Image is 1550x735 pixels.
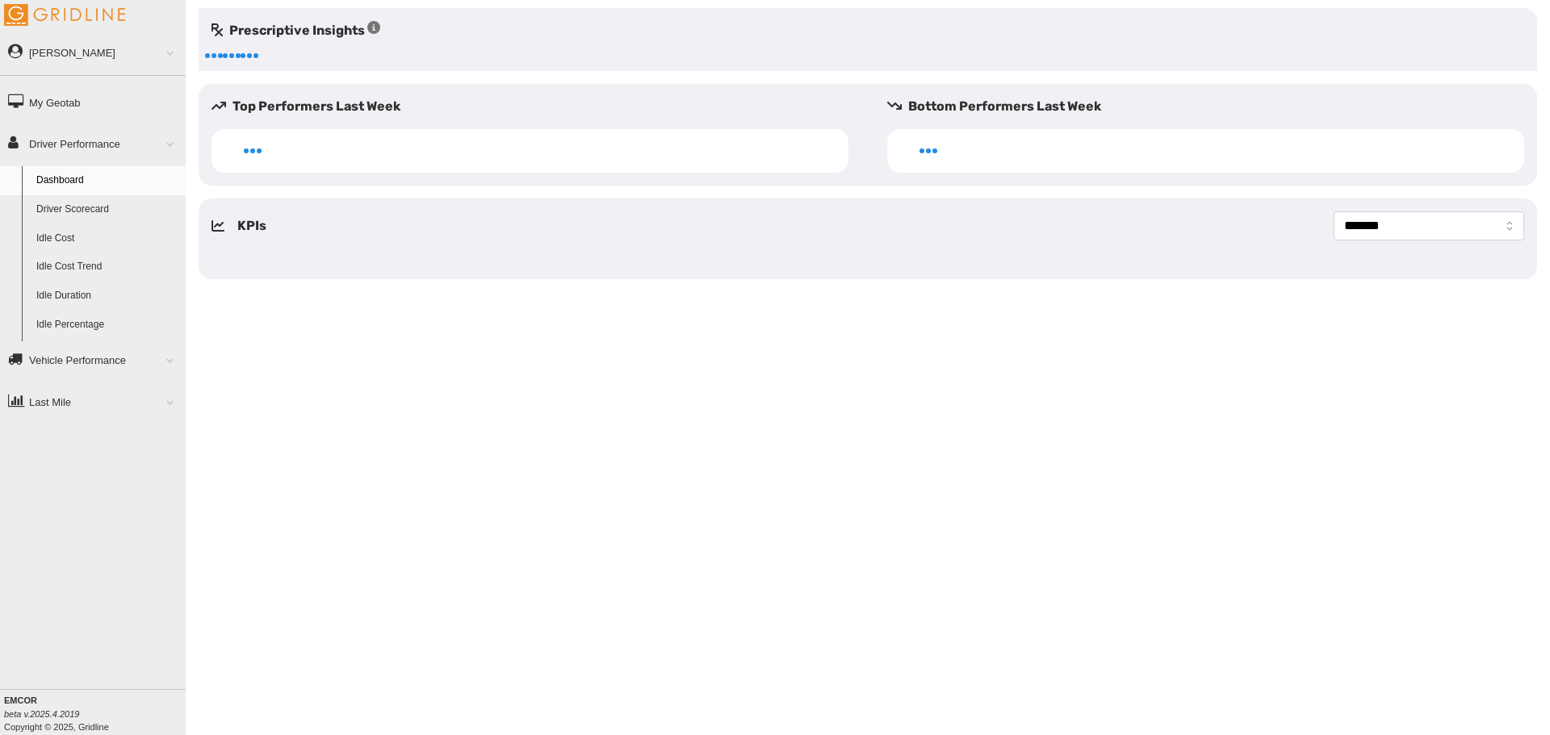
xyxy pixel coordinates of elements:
a: Driver Scorecard [29,195,186,224]
div: Copyright © 2025, Gridline [4,694,186,733]
h5: Top Performers Last Week [212,97,861,116]
a: Dashboard [29,166,186,195]
a: Idle Cost [29,224,186,253]
b: EMCOR [4,695,37,705]
a: Idle Cost Trend [29,253,186,282]
a: Idle Percentage Trend [29,339,186,368]
img: Gridline [4,4,125,26]
a: Idle Percentage [29,311,186,340]
a: Idle Duration [29,282,186,311]
h5: Bottom Performers Last Week [887,97,1537,116]
i: beta v.2025.4.2019 [4,709,79,719]
h5: KPIs [237,216,266,236]
h5: Prescriptive Insights [212,21,380,40]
